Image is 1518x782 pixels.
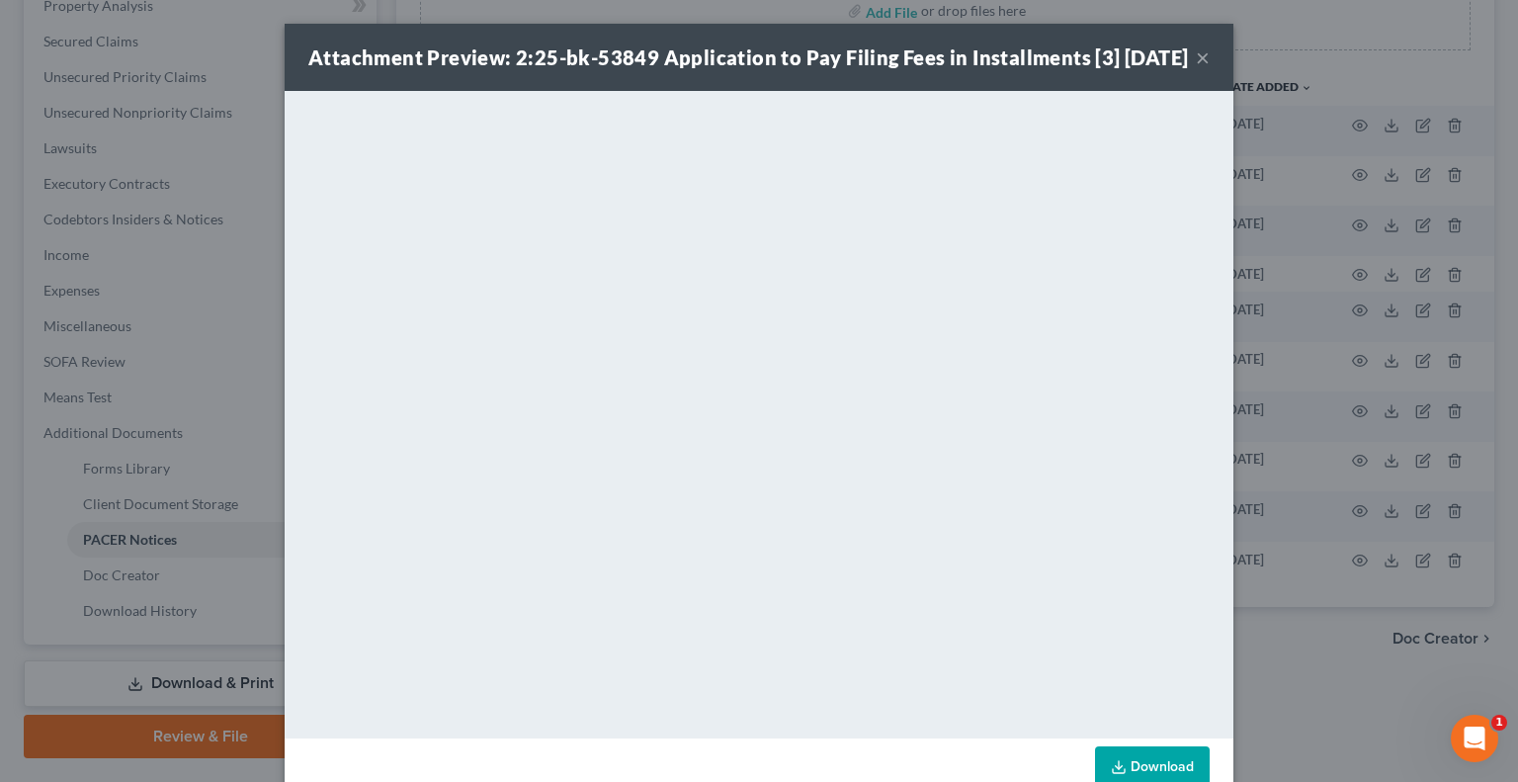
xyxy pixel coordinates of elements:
iframe: Intercom live chat [1451,715,1498,762]
span: 1 [1491,715,1507,731]
iframe: <object ng-attr-data='[URL][DOMAIN_NAME]' type='application/pdf' width='100%' height='650px'></ob... [285,91,1233,734]
button: × [1196,45,1210,69]
strong: Attachment Preview: 2:25-bk-53849 Application to Pay Filing Fees in Installments [3] [DATE] [308,45,1188,69]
